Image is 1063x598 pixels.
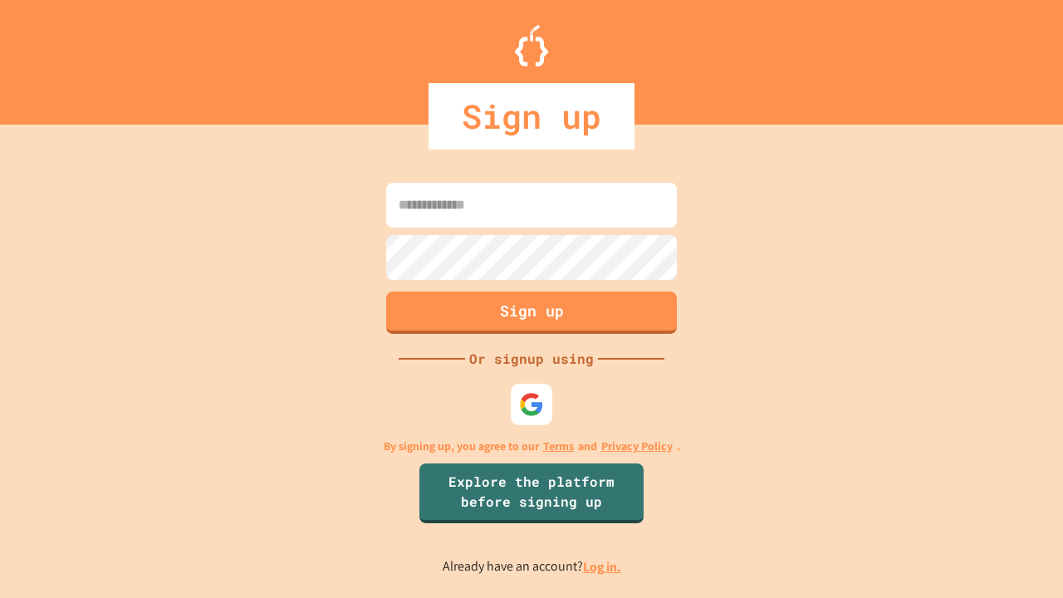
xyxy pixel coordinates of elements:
[386,292,677,334] button: Sign up
[419,463,644,523] a: Explore the platform before signing up
[429,83,634,149] div: Sign up
[465,349,598,369] div: Or signup using
[519,392,544,417] img: google-icon.svg
[601,438,673,455] a: Privacy Policy
[543,438,574,455] a: Terms
[443,556,621,577] p: Already have an account?
[384,438,680,455] p: By signing up, you agree to our and .
[583,558,621,576] a: Log in.
[515,25,548,66] img: Logo.svg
